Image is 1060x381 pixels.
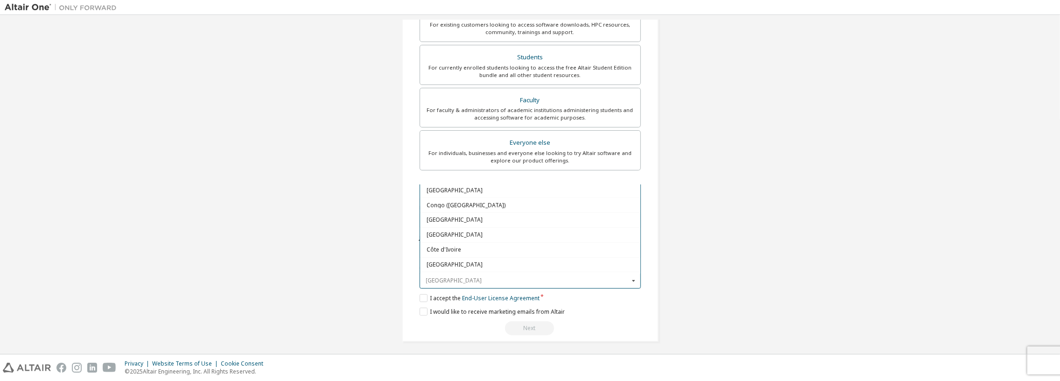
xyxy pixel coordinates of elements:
[426,261,634,267] span: [GEOGRAPHIC_DATA]
[426,217,634,223] span: [GEOGRAPHIC_DATA]
[125,360,152,367] div: Privacy
[426,64,635,79] div: For currently enrolled students looking to access the free Altair Student Edition bundle and all ...
[426,247,634,253] span: Côte d'Ivoire
[426,187,634,193] span: [GEOGRAPHIC_DATA]
[426,106,635,121] div: For faculty & administrators of academic institutions administering students and accessing softwa...
[103,363,116,373] img: youtube.svg
[426,21,635,36] div: For existing customers looking to access software downloads, HPC resources, community, trainings ...
[420,308,565,316] label: I would like to receive marketing emails from Altair
[426,136,635,149] div: Everyone else
[420,321,641,335] div: Email already exists
[426,202,634,208] span: Congo ([GEOGRAPHIC_DATA])
[152,360,221,367] div: Website Terms of Use
[426,51,635,64] div: Students
[426,149,635,164] div: For individuals, businesses and everyone else looking to try Altair software and explore our prod...
[221,360,269,367] div: Cookie Consent
[5,3,121,12] img: Altair One
[426,232,634,238] span: [GEOGRAPHIC_DATA]
[420,294,540,302] label: I accept the
[125,367,269,375] p: © 2025 Altair Engineering, Inc. All Rights Reserved.
[56,363,66,373] img: facebook.svg
[462,294,540,302] a: End-User License Agreement
[3,363,51,373] img: altair_logo.svg
[87,363,97,373] img: linkedin.svg
[72,363,82,373] img: instagram.svg
[426,94,635,107] div: Faculty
